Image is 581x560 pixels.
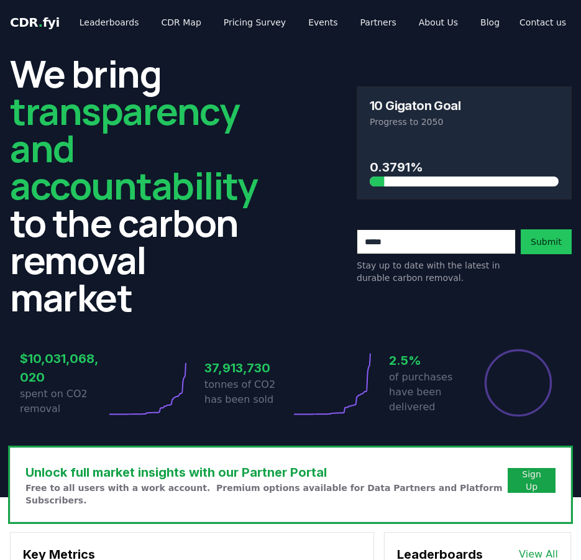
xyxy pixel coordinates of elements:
[370,116,559,128] p: Progress to 2050
[518,468,546,493] a: Sign Up
[370,158,559,177] h3: 0.3791%
[10,14,60,31] a: CDR.fyi
[25,482,508,507] p: Free to all users with a work account. Premium options available for Data Partners and Platform S...
[10,85,257,211] span: transparency and accountability
[470,11,510,34] a: Blog
[152,11,211,34] a: CDR Map
[214,11,296,34] a: Pricing Survey
[10,15,60,30] span: CDR fyi
[409,11,468,34] a: About Us
[39,15,43,30] span: .
[510,11,576,34] a: Contact us
[357,259,516,284] p: Stay up to date with the latest in durable carbon removal.
[20,387,106,416] p: spent on CO2 removal
[521,229,572,254] button: Submit
[389,370,475,415] p: of purchases have been delivered
[204,377,291,407] p: tonnes of CO2 has been sold
[204,359,291,377] h3: 37,913,730
[508,468,556,493] button: Sign Up
[20,349,106,387] h3: $10,031,068,020
[298,11,347,34] a: Events
[350,11,406,34] a: Partners
[25,463,508,482] h3: Unlock full market insights with our Partner Portal
[70,11,510,34] nav: Main
[70,11,149,34] a: Leaderboards
[370,99,460,112] h3: 10 Gigaton Goal
[389,351,475,370] h3: 2.5%
[10,55,257,316] h2: We bring to the carbon removal market
[483,348,553,418] div: Percentage of sales delivered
